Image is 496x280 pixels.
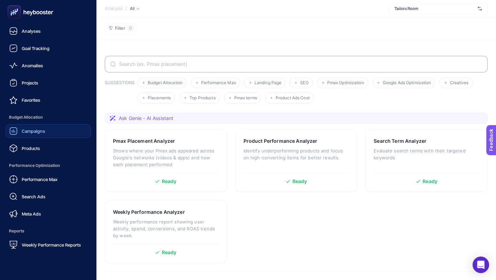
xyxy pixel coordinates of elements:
span: Product Ads Cost [276,96,310,101]
span: Creatives [450,80,469,86]
span: Analysis [105,6,123,11]
span: Products [22,146,40,151]
span: Reports [6,224,91,238]
a: Favorites [6,93,91,107]
a: Products [6,141,91,155]
span: Ask Genie - AI Assistant [119,115,173,122]
span: Ready [292,179,307,184]
p: Weekly performance report showing user activity, spend, conversions, and ROAS trends by week. [113,218,219,239]
a: Projects [6,76,91,90]
a: Weekly Performance AnalyzerWeekly performance report showing user activity, spend, conversions, a... [105,200,227,263]
a: Anomalies [6,59,91,72]
a: Meta Ads [6,207,91,221]
span: Performance Optimization [6,159,91,172]
span: Top Products [189,96,215,101]
span: Ready [423,179,437,184]
h3: Product Performance Analyzer [244,138,318,144]
span: Pmax Optimization [327,80,364,86]
a: Search Term AnalyzerEvaluate search terms with their targeted keywordsReady [365,129,488,192]
p: Identify underperforming products and focus on high-converting items for better results. [244,147,349,161]
span: Budget Allocation [148,80,183,86]
p: Evaluate search terms with their targeted keywords [374,147,479,161]
span: Meta Ads [22,211,41,217]
a: Goal Tracking [6,41,91,55]
a: Product Performance AnalyzerIdentify underperforming products and focus on high-converting items ... [235,129,358,192]
span: Ready [162,250,177,255]
a: Search Ads [6,190,91,203]
span: Ready [162,179,177,184]
span: Placements [148,96,171,101]
p: Shows where your Pmax ads appeared across Google's networks (videos & apps) and how each placemen... [113,147,219,168]
span: Goal Tracking [22,46,50,51]
span: Google Ads Optimization [383,80,431,86]
span: Budget Allocation [6,110,91,124]
div: Open Intercom Messenger [473,257,489,273]
div: All [130,6,139,11]
span: Analyses [22,28,41,34]
a: Pmax Placement AnalyzerShows where your Pmax ads appeared across Google's networks (videos & apps... [105,129,227,192]
span: Weekly Performance Reports [22,242,81,248]
a: Campaigns [6,124,91,138]
img: svg%3e [478,5,482,12]
span: Favorites [22,97,40,103]
a: Performance Max [6,172,91,186]
span: Performance Max [201,80,236,86]
input: Search [118,61,482,67]
span: 0 [129,26,132,31]
h3: Weekly Performance Analyzer [113,209,185,216]
span: Campaigns [22,128,45,134]
span: Projects [22,80,38,86]
span: SEO [300,80,308,86]
span: Feedback [4,2,26,8]
span: Search Ads [22,194,45,199]
span: / [125,6,127,11]
h3: Search Term Analyzer [374,138,426,144]
span: Pmax terms [234,96,257,101]
span: Tailors Room [394,6,475,11]
a: Analyses [6,24,91,38]
span: Anomalies [22,63,43,68]
span: Performance Max [22,177,58,182]
button: Filter0 [105,23,136,34]
h3: SUGGESTIONS [105,80,135,103]
h3: Pmax Placement Analyzer [113,138,175,144]
a: Weekly Performance Reports [6,238,91,252]
span: Filter [115,26,125,31]
span: Landing Page [255,80,281,86]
